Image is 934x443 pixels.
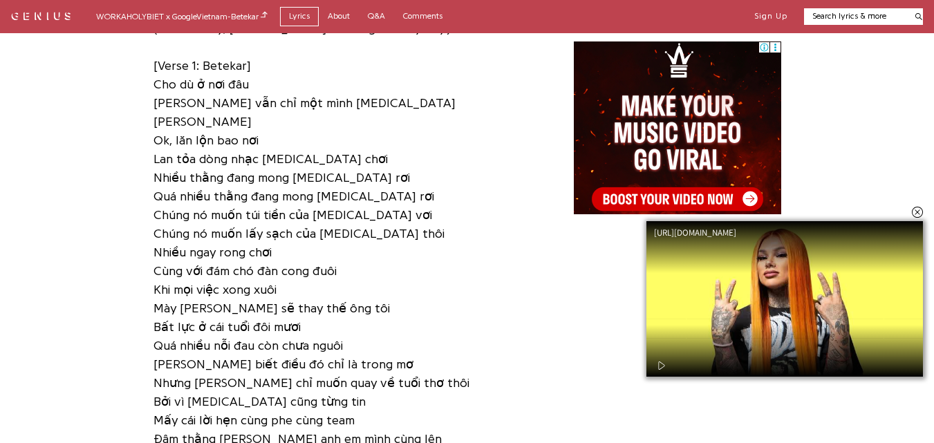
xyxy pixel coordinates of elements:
[359,7,394,26] a: Q&A
[574,41,781,214] iframe: Advertisement
[96,10,268,23] div: WORKAHOLYBIET x GoogleVietnam - Betekar
[158,22,447,35] i: Sosa Gallery, [PERSON_NAME] là thằng bố mày đây
[319,7,359,26] a: About
[804,10,907,22] input: Search lyrics & more
[394,7,451,26] a: Comments
[654,228,747,237] div: [URL][DOMAIN_NAME]
[280,7,319,26] a: Lyrics
[754,11,787,22] button: Sign Up
[279,7,371,21] img: Genius logo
